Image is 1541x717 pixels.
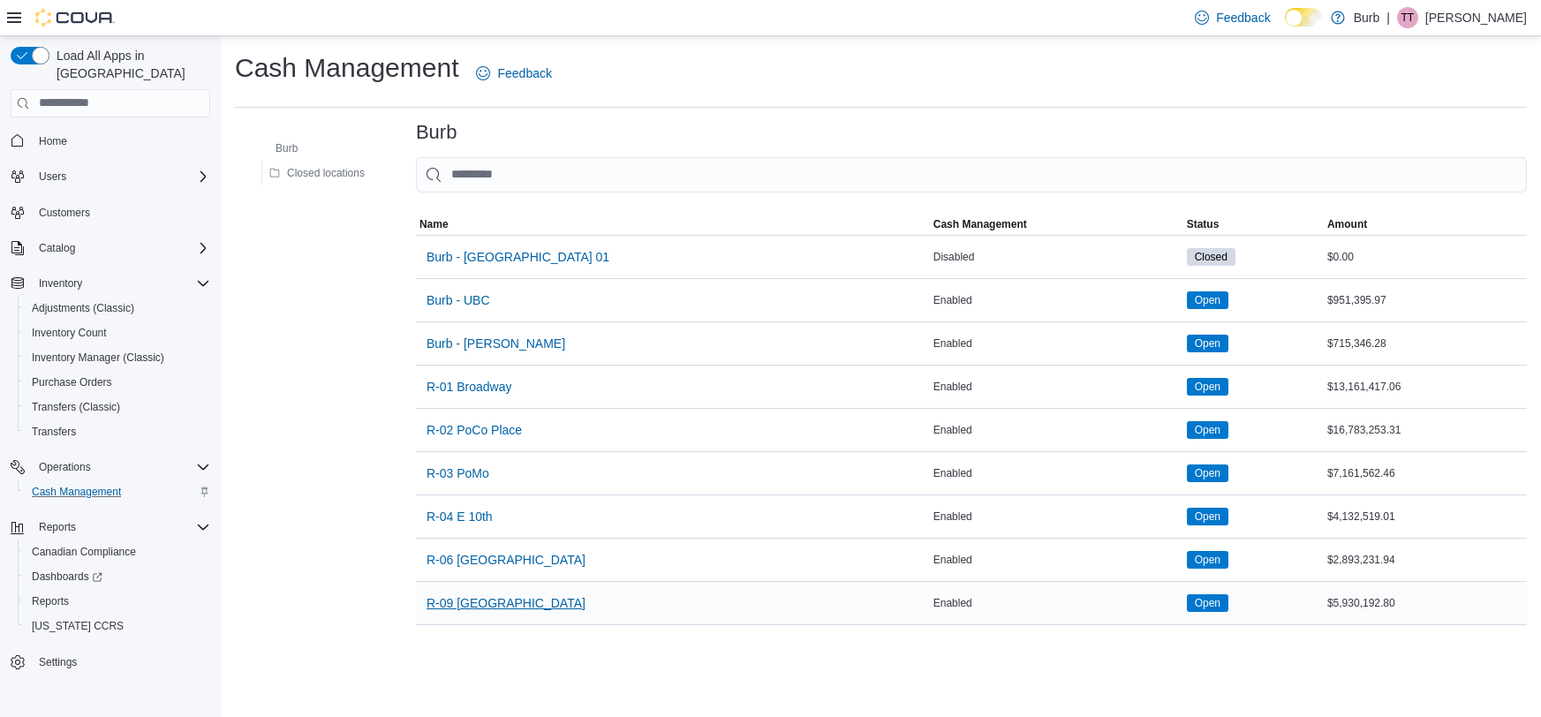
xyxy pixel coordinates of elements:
[32,517,83,538] button: Reports
[419,456,496,491] button: R-03 PoMo
[1195,249,1228,265] span: Closed
[416,157,1527,192] input: This is a search bar. As you type, the results lower in the page will automatically filter.
[32,351,164,365] span: Inventory Manager (Classic)
[18,419,217,444] button: Transfers
[32,166,210,187] span: Users
[1195,465,1220,481] span: Open
[25,298,141,319] a: Adjustments (Classic)
[1195,552,1220,568] span: Open
[25,421,83,442] a: Transfers
[32,517,210,538] span: Reports
[1195,336,1220,351] span: Open
[32,131,74,152] a: Home
[25,481,210,502] span: Cash Management
[25,615,131,637] a: [US_STATE] CCRS
[1386,7,1390,28] p: |
[39,655,77,669] span: Settings
[930,419,1183,441] div: Enabled
[39,206,90,220] span: Customers
[18,321,217,345] button: Inventory Count
[1216,9,1270,26] span: Feedback
[427,464,489,482] span: R-03 PoMo
[1187,291,1228,309] span: Open
[419,499,500,534] button: R-04 E 10th
[18,395,217,419] button: Transfers (Classic)
[4,200,217,225] button: Customers
[1187,248,1235,266] span: Closed
[32,485,121,499] span: Cash Management
[25,372,119,393] a: Purchase Orders
[25,347,171,368] a: Inventory Manager (Classic)
[4,128,217,154] button: Home
[1324,376,1527,397] div: $13,161,417.06
[1324,290,1527,311] div: $951,395.97
[1324,592,1527,614] div: $5,930,192.80
[49,47,210,82] span: Load All Apps in [GEOGRAPHIC_DATA]
[1183,214,1324,235] button: Status
[4,236,217,260] button: Catalog
[4,164,217,189] button: Users
[1187,421,1228,439] span: Open
[39,134,67,148] span: Home
[419,217,449,231] span: Name
[32,652,84,673] a: Settings
[1401,7,1415,28] span: TT
[1324,419,1527,441] div: $16,783,253.31
[427,421,522,439] span: R-02 PoCo Place
[32,273,210,294] span: Inventory
[25,396,127,418] a: Transfers (Classic)
[930,463,1183,484] div: Enabled
[35,9,115,26] img: Cova
[930,246,1183,268] div: Disabled
[32,545,136,559] span: Canadian Compliance
[32,457,210,478] span: Operations
[419,585,593,621] button: R-09 [GEOGRAPHIC_DATA]
[25,396,210,418] span: Transfers (Classic)
[18,296,217,321] button: Adjustments (Classic)
[32,273,89,294] button: Inventory
[1327,217,1367,231] span: Amount
[25,322,210,343] span: Inventory Count
[1187,508,1228,525] span: Open
[1425,7,1527,28] p: [PERSON_NAME]
[18,589,217,614] button: Reports
[235,50,458,86] h1: Cash Management
[25,322,114,343] a: Inventory Count
[25,566,210,587] span: Dashboards
[39,170,66,184] span: Users
[1324,246,1527,268] div: $0.00
[262,162,372,184] button: Closed locations
[1195,379,1220,395] span: Open
[32,570,102,584] span: Dashboards
[276,141,298,155] span: Burb
[930,214,1183,235] button: Cash Management
[1187,335,1228,352] span: Open
[1285,8,1322,26] input: Dark Mode
[4,515,217,540] button: Reports
[1187,464,1228,482] span: Open
[32,375,112,389] span: Purchase Orders
[18,540,217,564] button: Canadian Compliance
[427,378,512,396] span: R-01 Broadway
[930,506,1183,527] div: Enabled
[32,238,210,259] span: Catalog
[930,376,1183,397] div: Enabled
[32,457,98,478] button: Operations
[4,271,217,296] button: Inventory
[18,564,217,589] a: Dashboards
[1354,7,1380,28] p: Burb
[25,591,76,612] a: Reports
[930,549,1183,570] div: Enabled
[1195,292,1220,308] span: Open
[419,283,497,318] button: Burb - UBC
[419,369,519,404] button: R-01 Broadway
[32,425,76,439] span: Transfers
[18,345,217,370] button: Inventory Manager (Classic)
[32,651,210,673] span: Settings
[1187,594,1228,612] span: Open
[1195,422,1220,438] span: Open
[32,326,107,340] span: Inventory Count
[25,481,128,502] a: Cash Management
[1324,463,1527,484] div: $7,161,562.46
